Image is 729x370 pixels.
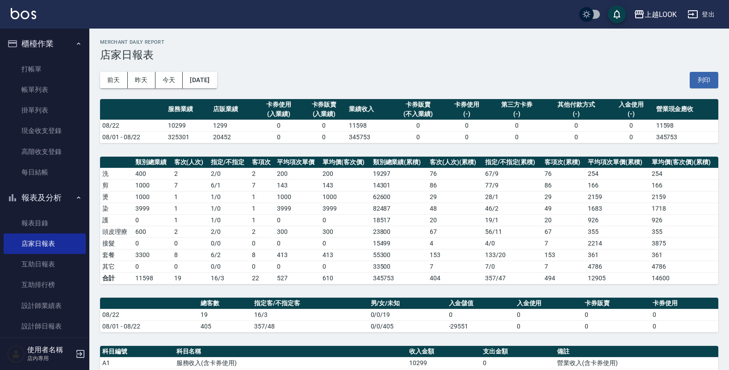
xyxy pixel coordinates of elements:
td: 0 [544,131,608,143]
td: 133 / 20 [483,249,542,261]
td: 合計 [100,272,133,284]
td: 1299 [211,120,256,131]
img: Person [7,345,25,363]
td: 166 [649,179,718,191]
td: 19 / 1 [483,214,542,226]
td: 76 [542,168,586,179]
a: 掛單列表 [4,100,86,121]
td: 2 [172,168,209,179]
td: 0 [650,320,718,332]
th: 支出金額 [481,346,555,358]
td: 1000 [133,191,172,203]
td: 357/47 [483,272,542,284]
td: 16/3 [252,309,368,320]
td: 4 / 0 [483,237,542,249]
td: 33500 [371,261,428,272]
td: 營業收入(含卡券使用) [555,357,718,369]
td: 洗 [100,168,133,179]
td: 1 [250,203,275,214]
p: 店內專用 [27,354,73,362]
th: 科目編號 [100,346,174,358]
td: 76 [427,168,482,179]
td: 48 [427,203,482,214]
div: (入業績) [304,109,344,119]
td: 19 [172,272,209,284]
td: 16/3 [209,272,250,284]
td: 200 [320,168,371,179]
td: 46 / 2 [483,203,542,214]
td: 0 [172,237,209,249]
a: 帳單列表 [4,79,86,100]
td: 0 [650,309,718,320]
td: 08/01 - 08/22 [100,131,166,143]
td: 153 [542,249,586,261]
td: 6 / 2 [209,249,250,261]
td: 11598 [347,120,392,131]
button: save [608,5,626,23]
a: 店家日報表 [4,233,86,254]
td: 20 [427,214,482,226]
td: 361 [586,249,649,261]
td: 0 [275,261,320,272]
div: (-) [491,109,542,119]
td: 11598 [654,120,718,131]
th: 卡券使用 [650,298,718,309]
td: 1 / 0 [209,203,250,214]
a: 現金收支登錄 [4,121,86,141]
div: 入金使用 [611,100,651,109]
table: a dense table [100,99,718,143]
td: 0 [133,214,172,226]
td: 67 [542,226,586,237]
td: 1 / 0 [209,191,250,203]
td: 413 [275,249,320,261]
td: 0 [256,131,301,143]
td: 0 [320,214,371,226]
td: 400 [133,168,172,179]
div: (入業績) [258,109,299,119]
td: 55300 [371,249,428,261]
a: 打帳單 [4,59,86,79]
td: 0 [608,131,654,143]
td: 0 [172,261,209,272]
td: 254 [649,168,718,179]
button: 櫃檯作業 [4,32,86,55]
td: 166 [586,179,649,191]
td: 1718 [649,203,718,214]
td: 2 [250,168,275,179]
td: 0 / 0 [209,261,250,272]
td: 325301 [166,131,211,143]
td: 護 [100,214,133,226]
td: 86 [427,179,482,191]
button: 登出 [684,6,718,23]
td: 153 [427,249,482,261]
td: 77 / 9 [483,179,542,191]
td: 404 [427,272,482,284]
td: 4 [427,237,482,249]
td: 19297 [371,168,428,179]
div: 卡券使用 [446,100,487,109]
td: 82487 [371,203,428,214]
th: 客項次 [250,157,275,168]
td: 355 [649,226,718,237]
table: a dense table [100,157,718,284]
a: 每日結帳 [4,162,86,183]
td: 08/01 - 08/22 [100,320,198,332]
td: 其它 [100,261,133,272]
td: 頭皮理療 [100,226,133,237]
td: 0 [544,120,608,131]
div: (-) [546,109,606,119]
td: 29 [542,191,586,203]
td: 0 [582,320,650,332]
td: 62600 [371,191,428,203]
td: 套餐 [100,249,133,261]
button: 昨天 [128,72,155,88]
td: 4786 [586,261,649,272]
td: 染 [100,203,133,214]
td: 494 [542,272,586,284]
td: 10299 [407,357,481,369]
td: 0 [302,120,347,131]
td: 1000 [320,191,371,203]
td: 0 [515,320,582,332]
button: 前天 [100,72,128,88]
td: 20 [542,214,586,226]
